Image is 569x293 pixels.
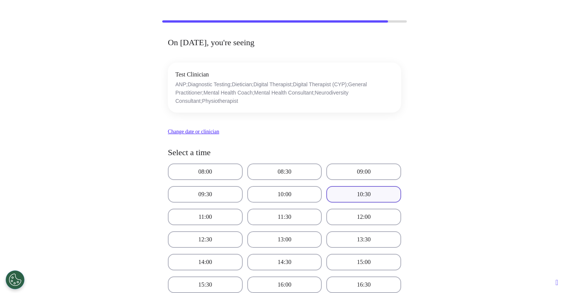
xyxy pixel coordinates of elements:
[326,209,401,225] button: 12:00
[326,231,401,248] button: 13:30
[247,186,322,203] button: 10:00
[168,128,219,136] button: Change date or clinician
[247,276,322,293] button: 16:00
[168,254,243,270] button: 14:00
[247,231,322,248] button: 13:00
[175,80,394,105] p: ANP;Diagnostic Testing;Dietician;Digital Therapist;Digital Therapist (CYP);General Practitioner;M...
[247,254,322,270] button: 14:30
[175,71,209,78] span: Test Clinician
[326,254,401,270] button: 15:00
[326,186,401,203] button: 10:30
[168,38,401,47] h3: On [DATE], you're seeing
[326,276,401,293] button: 16:30
[168,231,243,248] button: 12:30
[168,276,243,293] button: 15:30
[168,148,401,157] h4: Select a time
[168,209,243,225] button: 11:00
[168,186,243,203] button: 09:30
[247,209,322,225] button: 11:30
[6,270,24,289] button: Open Preferences
[168,163,243,180] button: 08:00
[326,163,401,180] button: 09:00
[247,163,322,180] button: 08:30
